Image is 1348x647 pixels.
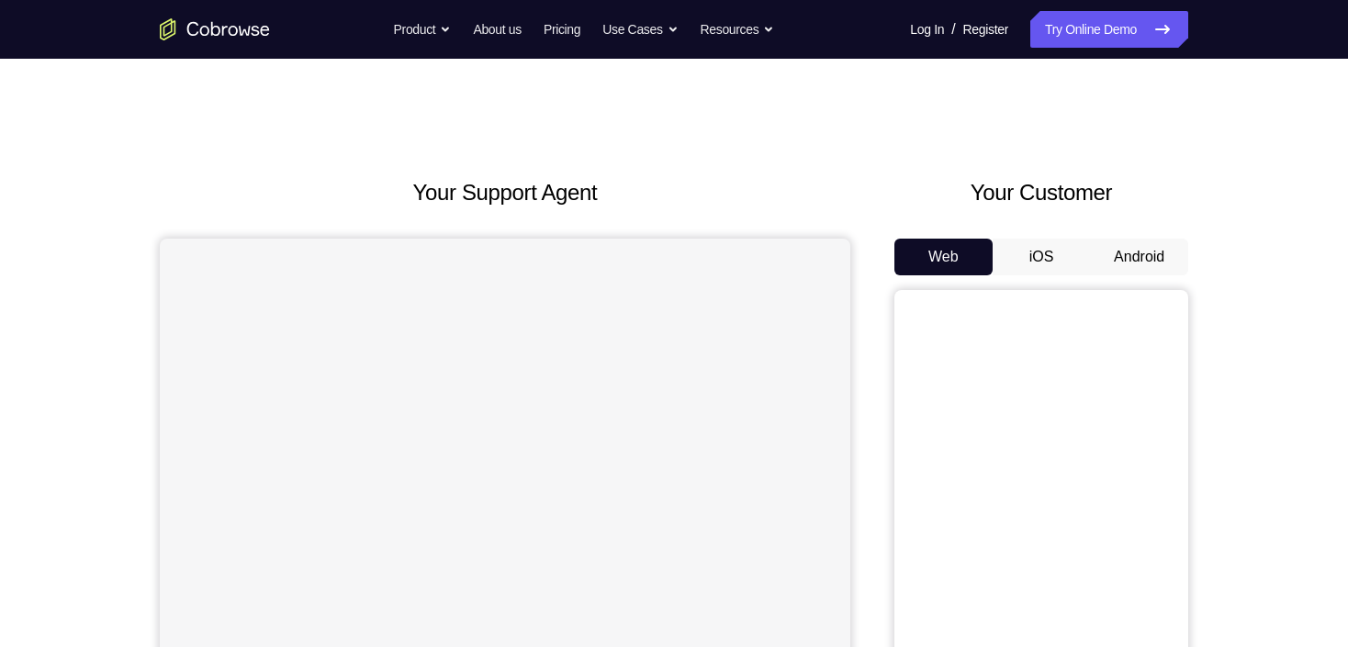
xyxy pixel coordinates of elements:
[701,11,775,48] button: Resources
[993,239,1091,275] button: iOS
[910,11,944,48] a: Log In
[963,11,1008,48] a: Register
[473,11,521,48] a: About us
[544,11,580,48] a: Pricing
[894,239,993,275] button: Web
[394,11,452,48] button: Product
[160,18,270,40] a: Go to the home page
[894,176,1188,209] h2: Your Customer
[602,11,678,48] button: Use Cases
[1030,11,1188,48] a: Try Online Demo
[160,176,850,209] h2: Your Support Agent
[1090,239,1188,275] button: Android
[951,18,955,40] span: /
